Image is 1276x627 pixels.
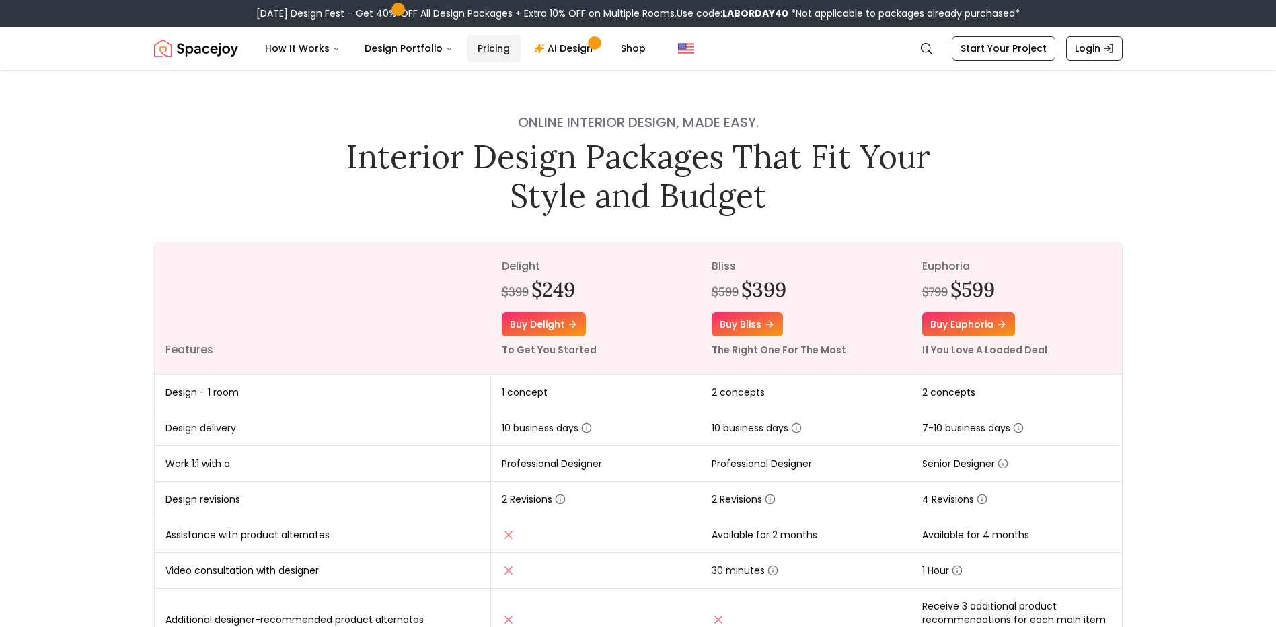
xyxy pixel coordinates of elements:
[502,457,602,470] span: Professional Designer
[922,312,1015,336] a: Buy euphoria
[922,385,975,399] span: 2 concepts
[712,343,846,357] small: The Right One For The Most
[701,517,911,553] td: Available for 2 months
[712,457,812,470] span: Professional Designer
[502,312,586,336] a: Buy delight
[922,421,1024,435] span: 7-10 business days
[922,343,1047,357] small: If You Love A Loaded Deal
[154,27,1123,70] nav: Global
[467,35,521,62] a: Pricing
[502,258,691,274] p: delight
[922,492,987,506] span: 4 Revisions
[337,113,940,132] h4: Online interior design, made easy.
[788,7,1020,20] span: *Not applicable to packages already purchased*
[712,492,776,506] span: 2 Revisions
[922,457,1008,470] span: Senior Designer
[254,35,351,62] button: How It Works
[502,283,529,301] div: $399
[952,36,1055,61] a: Start Your Project
[712,385,765,399] span: 2 concepts
[712,421,802,435] span: 10 business days
[154,35,238,62] a: Spacejoy
[922,564,963,577] span: 1 Hour
[155,482,491,517] td: Design revisions
[254,35,656,62] nav: Main
[502,421,592,435] span: 10 business days
[523,35,607,62] a: AI Design
[610,35,656,62] a: Shop
[911,517,1122,553] td: Available for 4 months
[712,258,901,274] p: bliss
[502,343,597,357] small: To Get You Started
[354,35,464,62] button: Design Portfolio
[155,517,491,553] td: Assistance with product alternates
[712,312,783,336] a: Buy bliss
[531,277,575,301] h2: $249
[155,446,491,482] td: Work 1:1 with a
[741,277,786,301] h2: $399
[155,410,491,446] td: Design delivery
[256,7,1020,20] div: [DATE] Design Fest – Get 40% OFF All Design Packages + Extra 10% OFF on Multiple Rooms.
[712,564,778,577] span: 30 minutes
[337,137,940,215] h1: Interior Design Packages That Fit Your Style and Budget
[502,385,548,399] span: 1 concept
[722,7,788,20] b: LABORDAY40
[678,40,694,57] img: United States
[922,258,1111,274] p: euphoria
[922,283,948,301] div: $799
[950,277,995,301] h2: $599
[677,7,788,20] span: Use code:
[154,35,238,62] img: Spacejoy Logo
[712,283,739,301] div: $599
[155,553,491,589] td: Video consultation with designer
[1066,36,1123,61] a: Login
[155,375,491,410] td: Design - 1 room
[502,492,566,506] span: 2 Revisions
[155,242,491,375] th: Features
